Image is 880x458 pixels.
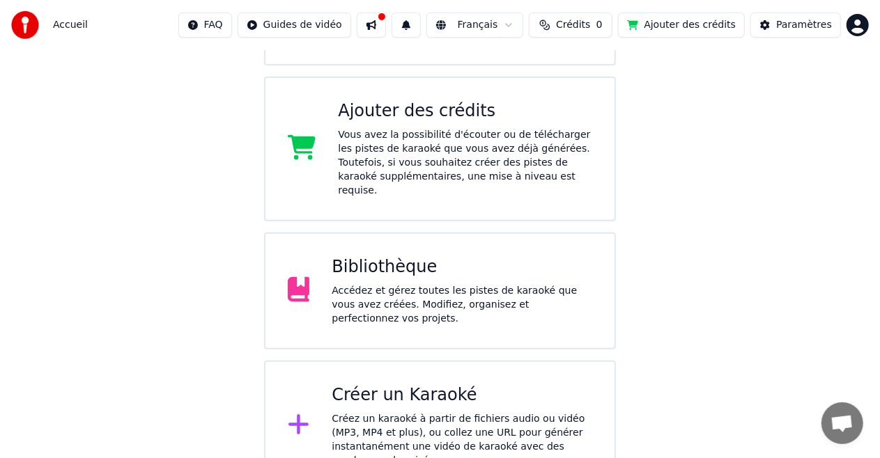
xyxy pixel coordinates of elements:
[596,18,603,32] span: 0
[776,18,832,32] div: Paramètres
[332,256,592,278] div: Bibliothèque
[618,13,745,38] button: Ajouter des crédits
[750,13,841,38] button: Paramètres
[53,18,88,32] span: Accueil
[11,11,39,39] img: youka
[338,100,592,123] div: Ajouter des crédits
[178,13,232,38] button: FAQ
[332,284,592,326] div: Accédez et gérez toutes les pistes de karaoké que vous avez créées. Modifiez, organisez et perfec...
[529,13,612,38] button: Crédits0
[338,128,592,198] div: Vous avez la possibilité d'écouter ou de télécharger les pistes de karaoké que vous avez déjà gén...
[53,18,88,32] nav: breadcrumb
[332,384,592,406] div: Créer un Karaoké
[238,13,351,38] button: Guides de vidéo
[556,18,590,32] span: Crédits
[821,402,863,444] div: Ouvrir le chat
